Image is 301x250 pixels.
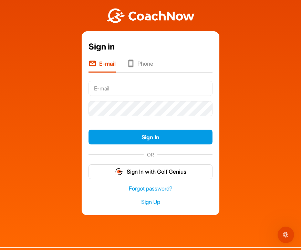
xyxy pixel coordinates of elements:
[89,198,212,206] a: Sign Up
[127,59,153,73] li: Phone
[89,130,212,144] button: Sign In
[89,41,212,53] div: Sign in
[89,59,116,73] li: E-mail
[89,185,212,193] a: Forgot password?
[115,167,123,176] img: gg_logo
[106,8,195,23] img: BwLJSsUCoWCh5upNqxVrqldRgqLPVwmV24tXu5FoVAoFEpwwqQ3VIfuoInZCoVCoTD4vwADAC3ZFMkVEQFDAAAAAElFTkSuQmCC
[144,151,157,158] span: OR
[89,164,212,179] button: Sign In with Golf Genius
[89,81,212,96] input: E-mail
[278,227,294,243] iframe: Intercom live chat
